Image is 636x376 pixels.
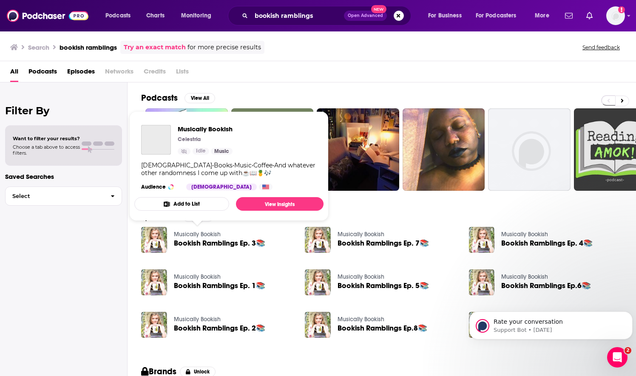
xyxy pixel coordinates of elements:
[193,148,209,155] a: Idle
[338,325,427,332] a: Bookish Ramblings Ep.8📚
[6,193,104,199] span: Select
[470,9,529,23] button: open menu
[469,269,495,295] img: Bookish Ramblings Ep.6📚
[146,10,165,22] span: Charts
[338,282,429,289] span: Bookish Ramblings Ep. 5📚
[10,65,18,82] a: All
[141,227,167,253] img: Bookish Ramblings Ep. 3📚
[606,6,625,25] button: Show profile menu
[476,10,517,22] span: For Podcasters
[67,65,95,82] a: Episodes
[338,240,429,247] a: Bookish Ramblings Ep. 7📚
[141,125,171,155] a: Musically Bookish
[501,240,593,247] a: Bookish Ramblings Ep. 4📚
[607,347,627,368] iframe: Intercom live chat
[501,273,548,280] a: Musically Bookish
[174,325,265,332] a: Bookish Ramblings Ep. 2📚
[141,161,317,177] div: [DEMOGRAPHIC_DATA]•Books•Music•Coffee•And whatever other randomness I come up with☕📖🍍🎶
[105,10,131,22] span: Podcasts
[141,93,215,103] a: PodcastsView All
[338,316,384,323] a: Musically Bookish
[562,8,576,23] a: Show notifications dropdown
[178,125,233,133] a: Musically Bookish
[186,184,257,190] div: [DEMOGRAPHIC_DATA]
[5,172,122,181] p: Saved Searches
[187,42,261,52] span: for more precise results
[305,227,331,253] img: Bookish Ramblings Ep. 7📚
[583,8,596,23] a: Show notifications dropdown
[178,136,201,143] p: Celestria
[174,273,221,280] a: Musically Bookish
[422,9,472,23] button: open menu
[144,65,166,82] span: Credits
[28,43,49,51] h3: Search
[305,269,331,295] img: Bookish Ramblings Ep. 5📚
[134,197,229,211] button: Add to List
[141,184,179,190] h3: Audience
[338,231,384,238] a: Musically Bookish
[141,93,178,103] h2: Podcasts
[501,282,591,289] a: Bookish Ramblings Ep.6📚
[141,9,170,23] a: Charts
[501,231,548,238] a: Musically Bookish
[211,148,233,155] a: Music
[7,8,88,24] img: Podchaser - Follow, Share and Rate Podcasts
[251,9,344,23] input: Search podcasts, credits, & more...
[28,65,57,82] a: Podcasts
[174,282,265,289] a: Bookish Ramblings Ep. 1📚
[428,10,462,22] span: For Business
[469,227,495,253] img: Bookish Ramblings Ep. 4📚
[5,105,122,117] h2: Filter By
[141,312,167,338] img: Bookish Ramblings Ep. 2📚
[174,231,221,238] a: Musically Bookish
[105,65,133,82] span: Networks
[181,10,211,22] span: Monitoring
[174,240,265,247] a: Bookish Ramblings Ep. 3📚
[466,294,636,353] iframe: Intercom notifications message
[618,6,625,13] svg: Add a profile image
[5,187,122,206] button: Select
[344,11,387,21] button: Open AdvancedNew
[13,144,80,156] span: Choose a tab above to access filters.
[529,9,560,23] button: open menu
[185,93,215,103] button: View All
[535,10,549,22] span: More
[175,9,222,23] button: open menu
[141,269,167,295] img: Bookish Ramblings Ep. 1📚
[60,43,117,51] h3: bookish ramblings
[124,42,186,52] a: Try an exact match
[338,273,384,280] a: Musically Bookish
[580,44,622,51] button: Send feedback
[99,9,142,23] button: open menu
[371,5,386,13] span: New
[13,136,80,141] span: Want to filter your results?
[236,6,419,25] div: Search podcasts, credits, & more...
[305,312,331,338] img: Bookish Ramblings Ep.8📚
[625,347,631,354] span: 2
[606,6,625,25] span: Logged in as nwierenga
[348,14,383,18] span: Open Advanced
[236,197,324,211] a: View Insights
